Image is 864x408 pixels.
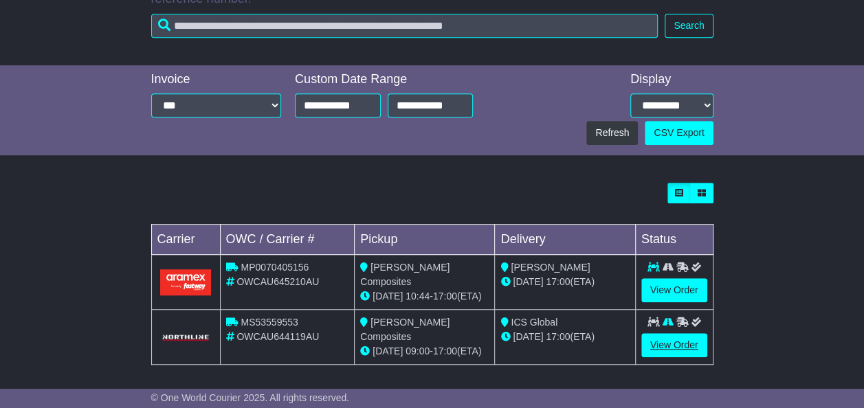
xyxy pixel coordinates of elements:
span: ICS Global [511,317,557,328]
span: MP0070405156 [241,262,309,273]
button: Search [665,14,713,38]
span: 17:00 [433,291,457,302]
button: Refresh [586,121,638,145]
img: GetCarrierServiceLogo [160,333,212,341]
div: (ETA) [500,330,629,344]
span: 09:00 [406,345,430,356]
div: (ETA) [500,275,629,289]
span: [PERSON_NAME] Composites [360,262,450,287]
span: OWCAU644119AU [236,331,319,342]
span: © One World Courier 2025. All rights reserved. [151,392,350,403]
span: [PERSON_NAME] [511,262,590,273]
span: [DATE] [373,345,403,356]
span: MS53559553 [241,317,298,328]
span: [PERSON_NAME] Composites [360,317,450,342]
span: 10:44 [406,291,430,302]
span: [DATE] [373,291,403,302]
td: Pickup [355,225,495,255]
div: - (ETA) [360,344,489,359]
span: [DATE] [513,331,543,342]
span: 17:00 [546,276,570,287]
span: 17:00 [433,345,457,356]
div: - (ETA) [360,289,489,304]
img: Aramex.png [160,269,212,295]
td: Status [635,225,713,255]
span: [DATE] [513,276,543,287]
span: OWCAU645210AU [236,276,319,287]
a: View Order [641,278,707,302]
div: Custom Date Range [295,72,473,87]
td: Delivery [495,225,635,255]
a: View Order [641,333,707,357]
a: CSV Export [645,121,713,145]
div: Display [630,72,713,87]
div: Invoice [151,72,282,87]
span: 17:00 [546,331,570,342]
td: Carrier [151,225,220,255]
td: OWC / Carrier # [220,225,355,255]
